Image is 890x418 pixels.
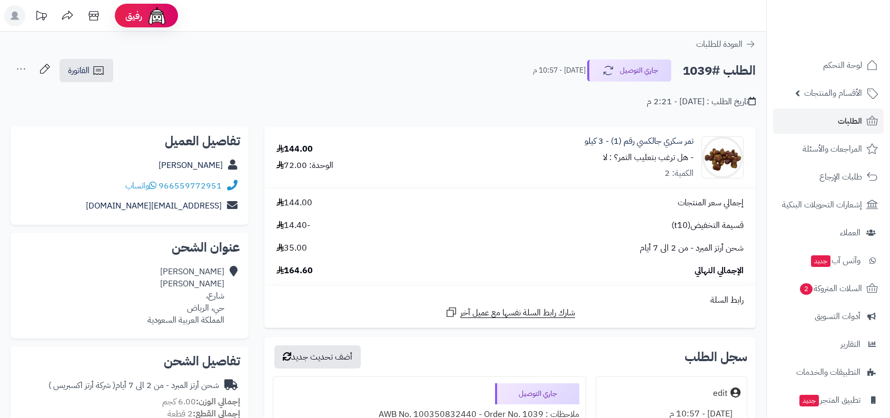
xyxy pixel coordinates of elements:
a: وآتس آبجديد [773,248,884,273]
span: رفيق [125,9,142,22]
span: الإجمالي النهائي [695,265,744,277]
img: 1755126125-Untitled%20design%20-%2045-90x90.png [702,136,743,178]
span: شحن أرتز المبرد - من 2 الى 7 أيام [640,242,744,254]
div: رابط السلة [269,294,751,306]
h2: تفاصيل العميل [19,135,240,147]
span: -14.40 [276,220,310,232]
span: إشعارات التحويلات البنكية [782,197,862,212]
span: وآتس آب [810,253,861,268]
span: أدوات التسويق [815,309,861,324]
span: جديد [799,395,819,406]
span: لوحة التحكم [823,58,862,73]
a: تمر سكري جالكسي رقم (1) - 3 كيلو [585,135,694,147]
span: الطلبات [838,114,862,128]
a: الفاتورة [60,59,113,82]
a: العملاء [773,220,884,245]
a: إشعارات التحويلات البنكية [773,192,884,217]
a: الطلبات [773,108,884,134]
span: شارك رابط السلة نفسها مع عميل آخر [460,307,575,319]
small: - هل ترغب بتعليب التمر؟ : لا [603,151,694,164]
a: تحديثات المنصة [28,5,54,29]
small: [DATE] - 10:57 م [533,65,586,76]
strong: إجمالي الوزن: [196,395,240,408]
img: ai-face.png [146,5,167,26]
a: العودة للطلبات [696,38,756,51]
div: جاري التوصيل [495,383,579,404]
a: المراجعات والأسئلة [773,136,884,162]
div: الوحدة: 72.00 [276,160,333,172]
button: أضف تحديث جديد [274,345,361,369]
span: العملاء [840,225,861,240]
span: السلات المتروكة [799,281,862,296]
a: [EMAIL_ADDRESS][DOMAIN_NAME] [86,200,222,212]
h2: الطلب #1039 [683,60,756,82]
span: إجمالي سعر المنتجات [678,197,744,209]
div: شحن أرتز المبرد - من 2 الى 7 أيام [48,380,219,392]
span: طلبات الإرجاع [819,170,862,184]
span: 35.00 [276,242,307,254]
a: لوحة التحكم [773,53,884,78]
span: المراجعات والأسئلة [803,142,862,156]
a: شارك رابط السلة نفسها مع عميل آخر [445,306,575,319]
a: [PERSON_NAME] [159,159,223,172]
span: 164.60 [276,265,313,277]
h2: عنوان الشحن [19,241,240,254]
h3: سجل الطلب [685,351,747,363]
div: تاريخ الطلب : [DATE] - 2:21 م [647,96,756,108]
a: 966559772951 [159,180,222,192]
small: 6.00 كجم [162,395,240,408]
span: التطبيقات والخدمات [796,365,861,380]
span: جديد [811,255,830,267]
a: أدوات التسويق [773,304,884,329]
a: واتساب [125,180,156,192]
a: طلبات الإرجاع [773,164,884,190]
div: 144.00 [276,143,313,155]
div: edit [713,387,728,400]
button: جاري التوصيل [587,59,671,82]
span: قسيمة التخفيض(t10) [671,220,744,232]
span: ( شركة أرتز اكسبريس ) [48,379,115,392]
h2: تفاصيل الشحن [19,355,240,367]
a: التقارير [773,332,884,357]
span: 2 [800,283,813,295]
div: الكمية: 2 [665,167,694,180]
span: 144.00 [276,197,312,209]
div: [PERSON_NAME] [PERSON_NAME] شارع، حي، الرياض المملكة العربية السعودية [147,266,224,326]
img: logo-2.png [818,29,880,52]
span: العودة للطلبات [696,38,743,51]
span: تطبيق المتجر [798,393,861,407]
a: السلات المتروكة2 [773,276,884,301]
span: الفاتورة [68,64,90,77]
a: تطبيق المتجرجديد [773,387,884,413]
span: الأقسام والمنتجات [804,86,862,101]
a: التطبيقات والخدمات [773,360,884,385]
span: التقارير [840,337,861,352]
